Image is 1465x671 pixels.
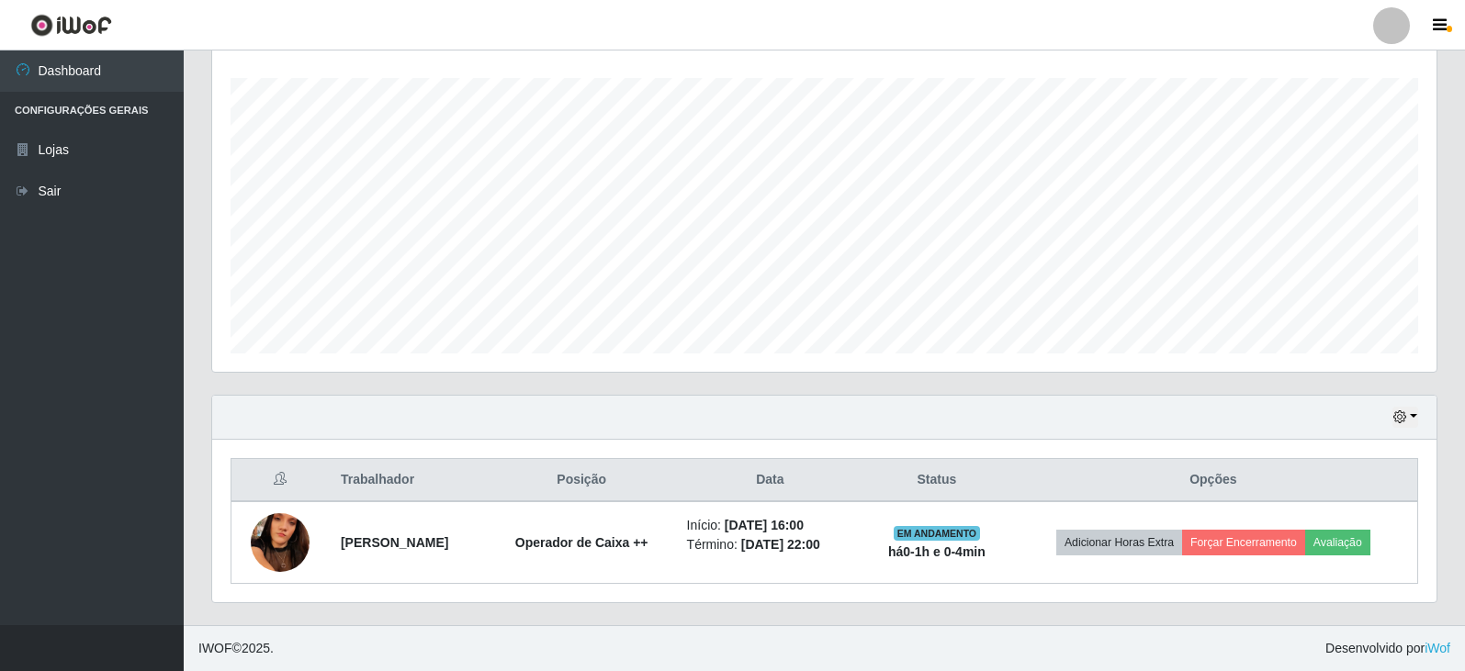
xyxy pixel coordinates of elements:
th: Trabalhador [330,459,488,502]
th: Posição [488,459,676,502]
img: 1755117602087.jpeg [251,477,310,608]
li: Início: [687,516,853,535]
img: CoreUI Logo [30,14,112,37]
button: Adicionar Horas Extra [1056,530,1182,555]
strong: há 0-1 h e 0-4 min [888,544,986,559]
span: EM ANDAMENTO [894,526,981,541]
strong: Operador de Caixa ++ [515,535,648,550]
th: Status [864,459,1009,502]
time: [DATE] 22:00 [741,537,820,552]
button: Forçar Encerramento [1182,530,1305,555]
time: [DATE] 16:00 [725,518,804,532]
th: Opções [1009,459,1418,502]
strong: [PERSON_NAME] [341,535,448,550]
span: © 2025 . [198,639,274,658]
th: Data [676,459,864,502]
span: Desenvolvido por [1325,639,1450,658]
li: Término: [687,535,853,554]
span: IWOF [198,641,232,655]
button: Avaliação [1305,530,1370,555]
a: iWof [1425,641,1450,655]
